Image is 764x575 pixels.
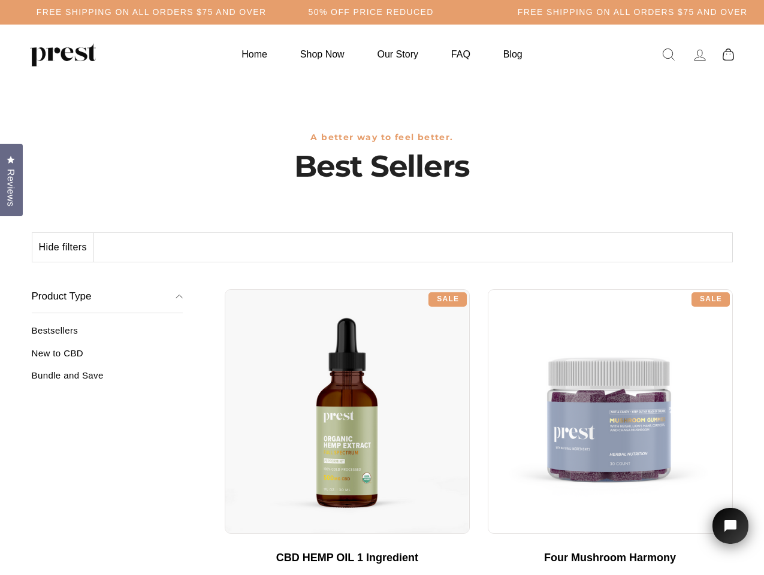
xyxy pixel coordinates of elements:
h5: Free Shipping on all orders $75 and over [37,7,267,17]
div: Sale [428,292,467,307]
a: New to CBD [32,348,183,368]
a: FAQ [436,43,485,66]
a: Blog [488,43,537,66]
div: Sale [691,292,730,307]
span: Reviews [3,169,19,207]
button: Product Type [32,280,183,314]
div: Four Mushroom Harmony [500,552,721,565]
ul: Primary [227,43,537,66]
iframe: Tidio Chat [697,491,764,575]
button: Hide filters [32,233,94,262]
a: Bundle and Save [32,370,183,390]
a: Our Story [363,43,433,66]
img: PREST ORGANICS [30,43,96,66]
h3: A better way to feel better. [32,132,733,143]
a: Bestsellers [32,325,183,345]
div: CBD HEMP OIL 1 Ingredient [237,552,458,565]
h5: Free Shipping on all orders $75 and over [518,7,748,17]
a: Home [227,43,282,66]
h1: Best Sellers [32,149,733,184]
h5: 50% OFF PRICE REDUCED [309,7,434,17]
a: Shop Now [285,43,360,66]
